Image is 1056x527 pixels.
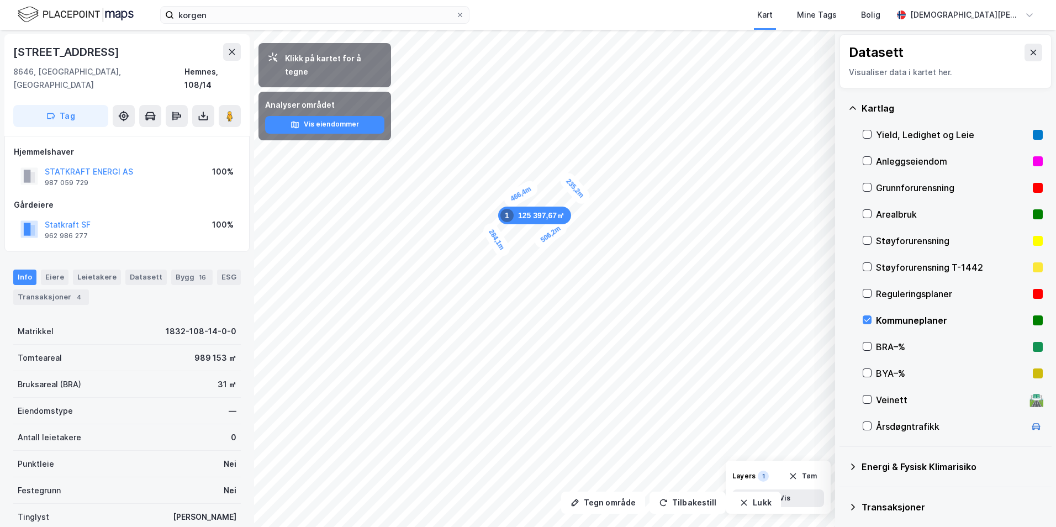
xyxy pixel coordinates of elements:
[217,270,241,285] div: ESG
[532,218,570,251] div: Map marker
[876,234,1028,247] div: Støyforurensning
[862,460,1043,473] div: Energi & Fysisk Klimarisiko
[14,198,240,212] div: Gårdeiere
[876,393,1025,407] div: Veinett
[171,270,213,285] div: Bygg
[730,492,780,514] button: Lukk
[650,492,726,514] button: Tilbakestill
[862,102,1043,115] div: Kartlag
[910,8,1021,22] div: [DEMOGRAPHIC_DATA][PERSON_NAME]
[18,510,49,524] div: Tinglyst
[849,44,904,61] div: Datasett
[557,170,593,207] div: Map marker
[73,292,85,303] div: 4
[876,128,1028,141] div: Yield, Ledighet og Leie
[13,270,36,285] div: Info
[14,145,240,159] div: Hjemmelshaver
[212,165,234,178] div: 100%
[849,66,1042,79] div: Visualiser data i kartet her.
[732,472,756,481] div: Layers
[18,378,81,391] div: Bruksareal (BRA)
[13,43,122,61] div: [STREET_ADDRESS]
[861,8,880,22] div: Bolig
[265,98,384,112] div: Analyser området
[862,500,1043,514] div: Transaksjoner
[500,209,514,222] div: 1
[231,431,236,444] div: 0
[197,272,208,283] div: 16
[18,325,54,338] div: Matrikkel
[1001,474,1056,527] iframe: Chat Widget
[876,367,1028,380] div: BYA–%
[173,510,236,524] div: [PERSON_NAME]
[481,220,513,259] div: Map marker
[561,492,645,514] button: Tegn område
[782,467,824,485] button: Tøm
[218,378,236,391] div: 31 ㎡
[45,231,88,240] div: 962 986 277
[498,207,571,224] div: Map marker
[18,5,134,24] img: logo.f888ab2527a4732fd821a326f86c7f29.svg
[265,116,384,134] button: Vis eiendommer
[224,457,236,471] div: Nei
[166,325,236,338] div: 1832-108-14-0-0
[876,314,1028,327] div: Kommuneplaner
[13,289,89,305] div: Transaksjoner
[18,351,62,365] div: Tomteareal
[757,8,773,22] div: Kart
[501,178,540,210] div: Map marker
[876,420,1025,433] div: Årsdøgntrafikk
[45,178,88,187] div: 987 059 729
[224,484,236,497] div: Nei
[18,484,61,497] div: Festegrunn
[212,218,234,231] div: 100%
[797,8,837,22] div: Mine Tags
[73,270,121,285] div: Leietakere
[184,65,241,92] div: Hemnes, 108/14
[18,404,73,418] div: Eiendomstype
[758,471,769,482] div: 1
[876,287,1028,301] div: Reguleringsplaner
[125,270,167,285] div: Datasett
[194,351,236,365] div: 989 153 ㎡
[229,404,236,418] div: —
[876,208,1028,221] div: Arealbruk
[876,340,1028,354] div: BRA–%
[285,52,382,78] div: Klikk på kartet for å tegne
[876,261,1028,274] div: Støyforurensning T-1442
[876,155,1028,168] div: Anleggseiendom
[876,181,1028,194] div: Grunnforurensning
[732,489,824,507] button: Vis
[41,270,68,285] div: Eiere
[13,105,108,127] button: Tag
[13,65,184,92] div: 8646, [GEOGRAPHIC_DATA], [GEOGRAPHIC_DATA]
[1029,393,1044,407] div: 🛣️
[174,7,456,23] input: Søk på adresse, matrikkel, gårdeiere, leietakere eller personer
[18,431,81,444] div: Antall leietakere
[18,457,54,471] div: Punktleie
